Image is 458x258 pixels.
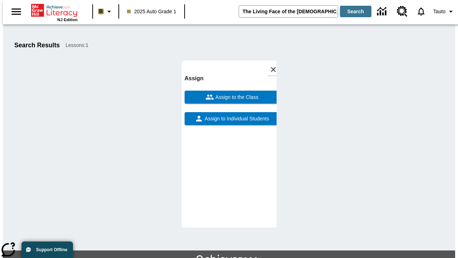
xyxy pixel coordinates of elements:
[203,115,269,123] span: Assign to Individual Students
[267,63,279,76] button: Close
[185,73,279,83] h6: Assign
[433,8,445,15] span: Tauto
[21,242,73,258] button: Support Offline
[239,6,338,17] input: search field
[99,7,103,16] span: B
[127,8,176,15] span: 2025 Auto Grade 1
[182,61,277,228] div: lesson details
[65,42,88,49] span: Lessons : 1
[14,42,60,49] h1: Search Results
[57,18,78,22] span: NJ Edition
[340,6,371,17] button: Search
[95,5,116,18] button: Boost Class color is light brown. Change class color
[185,112,279,125] button: Assign to Individual Students
[185,91,279,104] button: Assign to the Class
[214,94,258,101] span: Assign to the Class
[31,3,78,18] a: Home
[31,3,78,22] div: Home
[430,5,458,18] button: Profile/Settings
[6,1,27,22] button: Open side menu
[36,247,67,252] span: Support Offline
[393,2,412,21] a: Resource Center, Will open in new tab
[412,2,430,21] a: Notifications
[373,2,393,21] a: Data Center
